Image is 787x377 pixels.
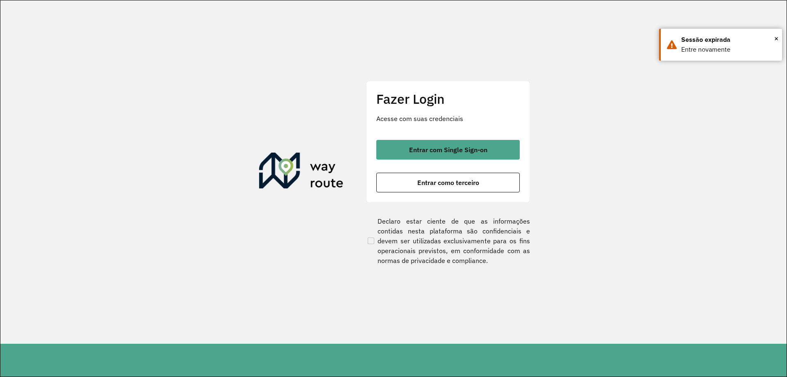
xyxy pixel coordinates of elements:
h2: Fazer Login [376,91,520,107]
p: Acesse com suas credenciais [376,114,520,123]
button: button [376,173,520,192]
span: × [774,32,778,45]
button: Close [774,32,778,45]
img: Roteirizador AmbevTech [259,153,343,192]
span: Entrar como terceiro [417,179,479,186]
button: button [376,140,520,160]
label: Declaro estar ciente de que as informações contidas nesta plataforma são confidenciais e devem se... [366,216,530,265]
div: Entre novamente [681,45,776,55]
div: Sessão expirada [681,35,776,45]
span: Entrar com Single Sign-on [409,146,487,153]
